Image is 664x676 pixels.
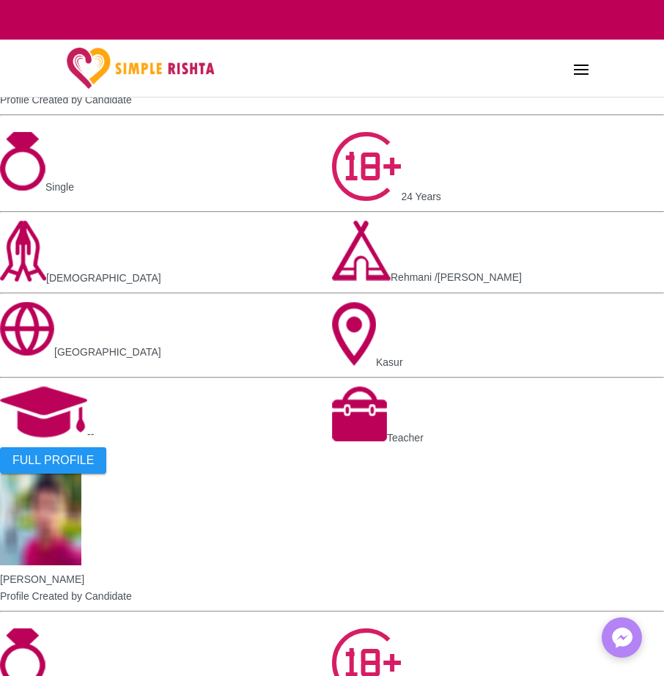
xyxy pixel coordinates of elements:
span: -- [87,428,94,440]
span: 24 Years [401,191,441,203]
span: Kasur [376,356,403,368]
span: Teacher [387,432,424,444]
span: [DEMOGRAPHIC_DATA] [46,272,161,284]
span: Rehmani /[PERSON_NAME] [391,271,522,283]
span: FULL PROFILE [12,454,94,467]
span: Single [45,181,74,193]
img: Messenger [608,623,637,653]
span: [GEOGRAPHIC_DATA] [54,346,161,358]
